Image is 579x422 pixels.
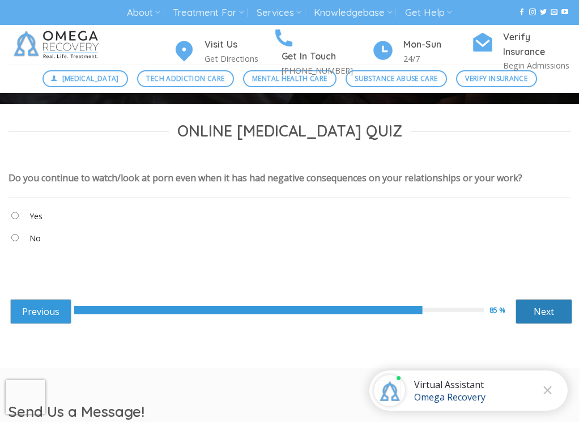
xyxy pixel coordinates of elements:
div: Do you continue to watch/look at porn even when it has had negative consequences on your relation... [8,172,522,184]
a: Get In Touch [PHONE_NUMBER] [273,25,372,77]
span: Verify Insurance [465,73,527,84]
a: Mental Health Care [243,70,337,87]
a: Visit Us Get Directions [173,37,273,65]
p: [PHONE_NUMBER] [282,64,372,77]
h4: Verify Insurance [503,30,571,59]
a: Treatment For [173,2,244,23]
p: 24/7 [403,52,471,65]
a: [MEDICAL_DATA] [42,70,129,87]
label: No [29,232,41,245]
iframe: reCAPTCHA [6,380,45,414]
a: Knowledgebase [314,2,392,23]
a: Follow on Twitter [540,8,547,16]
h4: Visit Us [205,37,273,52]
a: Verify Insurance [456,70,537,87]
p: Get Directions [205,52,273,65]
a: Substance Abuse Care [346,70,447,87]
label: Yes [29,210,42,223]
a: About [127,2,160,23]
a: Send us an email [551,8,557,16]
span: Mental Health Care [252,73,327,84]
span: Substance Abuse Care [355,73,437,84]
span: [MEDICAL_DATA] [62,73,119,84]
a: Verify Insurance Begin Admissions [471,30,571,73]
a: Get Help [405,2,452,23]
a: Next [516,299,572,324]
a: Services [257,2,301,23]
h2: Send Us a Message! [8,402,281,421]
a: Follow on Instagram [529,8,536,16]
span: Tech Addiction Care [146,73,224,84]
h4: Get In Touch [282,49,372,64]
a: Tech Addiction Care [137,70,234,87]
h4: Mon-Sun [403,37,471,52]
p: Begin Admissions [503,59,571,72]
img: Omega Recovery [8,25,108,65]
a: Follow on Facebook [518,8,525,16]
span: Online [MEDICAL_DATA] Quiz [177,121,402,141]
a: Previous [10,299,71,324]
a: Follow on YouTube [561,8,568,16]
div: 85 % [489,304,516,316]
